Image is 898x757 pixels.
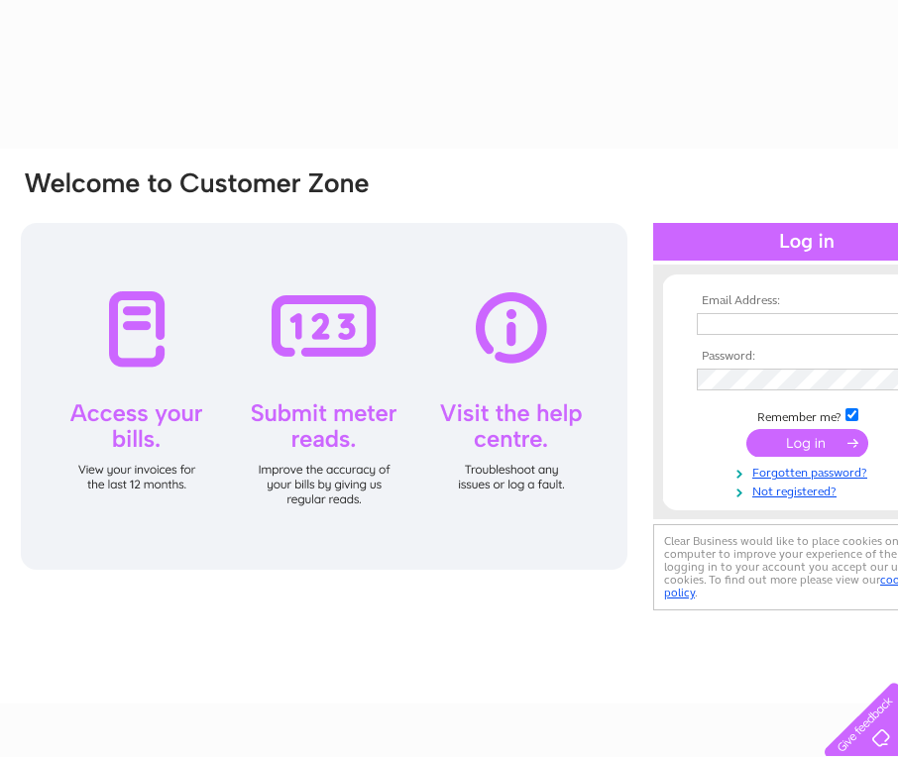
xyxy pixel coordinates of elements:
input: Submit [746,429,868,457]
